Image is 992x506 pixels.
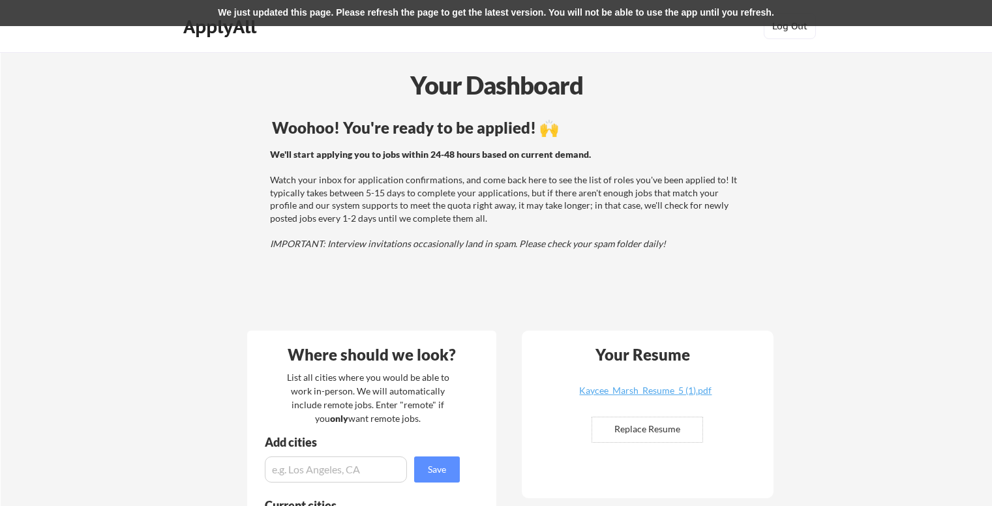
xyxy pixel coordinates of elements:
[250,347,493,363] div: Where should we look?
[278,370,458,425] div: List all cities where you would be able to work in-person. We will automatically include remote j...
[183,16,260,38] div: ApplyAll
[270,149,591,160] strong: We'll start applying you to jobs within 24-48 hours based on current demand.
[265,436,463,448] div: Add cities
[764,13,816,39] button: Log Out
[330,413,348,424] strong: only
[270,148,740,250] div: Watch your inbox for application confirmations, and come back here to see the list of roles you'v...
[579,347,708,363] div: Your Resume
[272,120,742,136] div: Woohoo! You're ready to be applied! 🙌
[270,238,666,249] em: IMPORTANT: Interview invitations occasionally land in spam. Please check your spam folder daily!
[265,456,407,483] input: e.g. Los Angeles, CA
[1,67,992,104] div: Your Dashboard
[414,456,460,483] button: Save
[568,386,723,395] div: Kaycee_Marsh_Resume_5 (1).pdf
[568,386,723,406] a: Kaycee_Marsh_Resume_5 (1).pdf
